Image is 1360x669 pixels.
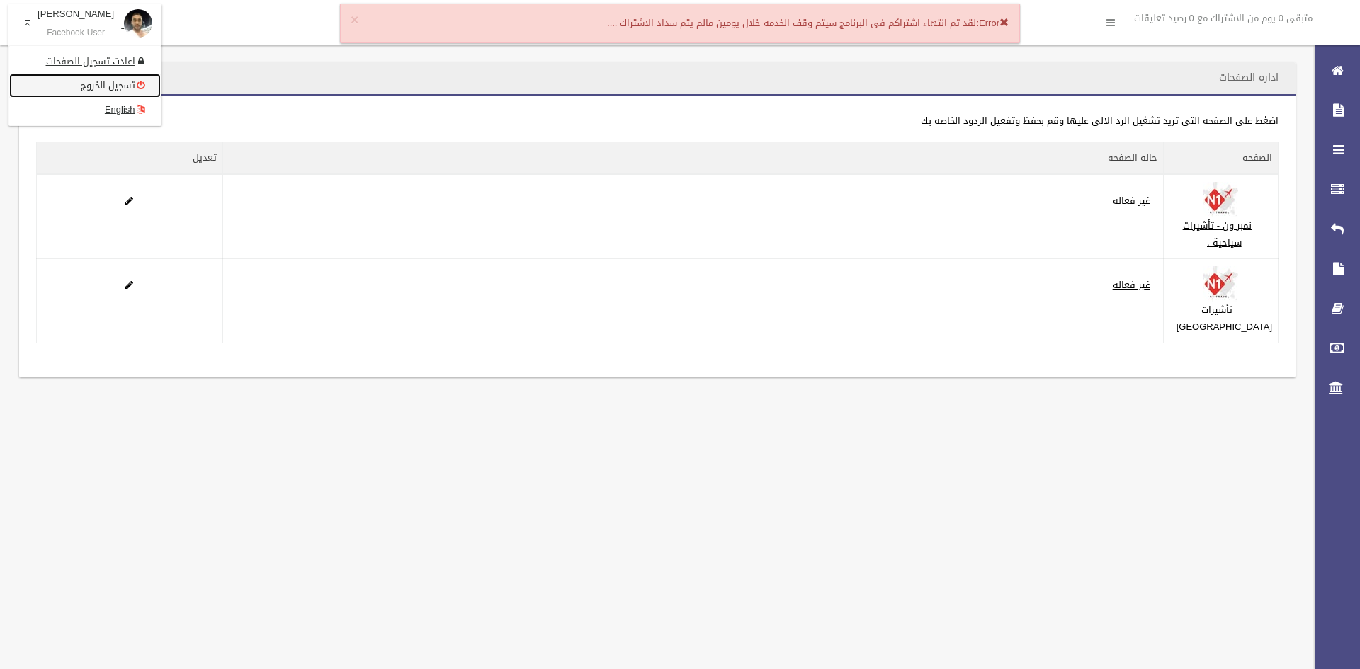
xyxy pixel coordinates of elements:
a: Edit [125,192,133,210]
div: اضغط على الصفحه التى تريد تشغيل الرد الالى عليها وقم بحفظ وتفعيل الردود الخاصه بك [36,113,1279,130]
p: [PERSON_NAME] [38,8,114,19]
a: اعادت تسجيل الصفحات [9,50,161,74]
img: 342859973_545373404425519_8809193981411729626_n.jpg [1203,182,1238,217]
th: حاله الصفحه [222,142,1163,175]
img: 341465110_604190841742328_2014014158660014496_n.jpg [1203,266,1238,302]
button: × [351,13,358,28]
a: Edit [125,276,133,294]
div: لقد تم انتهاء اشتراكم فى البرنامج سيتم وقف الخدمه خلال يومين مالم يتم سداد الاشتراك .... [340,4,1020,43]
a: Edit [1203,192,1238,210]
a: غير فعاله [1113,276,1150,294]
a: [PERSON_NAME] Facebook User [8,4,161,47]
strong: Error: [976,14,1009,32]
a: تأشيرات [GEOGRAPHIC_DATA] [1177,301,1272,336]
a: نمبر ون - تأشيرات سياحية . [1183,217,1252,251]
a: غير فعاله [1113,192,1150,210]
a: تسجيل الخروج [9,74,161,98]
a: English [9,98,161,122]
small: Facebook User [38,28,114,38]
a: Edit [1203,276,1238,294]
header: اداره الصفحات [1202,64,1296,91]
th: الصفحه [1163,142,1278,175]
th: تعديل [37,142,223,175]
